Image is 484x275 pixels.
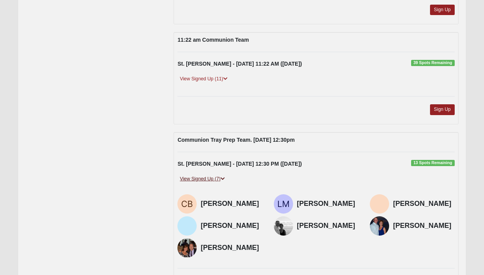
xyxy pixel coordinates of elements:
[201,222,262,230] h4: [PERSON_NAME]
[430,104,455,115] a: Sign Up
[393,222,454,230] h4: [PERSON_NAME]
[177,61,302,67] strong: St. [PERSON_NAME] - [DATE] 11:22 AM ([DATE])
[201,200,262,208] h4: [PERSON_NAME]
[177,194,197,214] img: Carla Bates
[297,200,358,208] h4: [PERSON_NAME]
[370,216,389,236] img: Jim Bethea
[274,194,293,214] img: Laura Manning
[177,137,295,143] strong: Communion Tray Prep Team. [DATE] 12:30pm
[177,37,249,43] strong: 11:22 am Communion Team
[274,216,293,236] img: Patti Bethea
[177,75,229,83] a: View Signed Up (11)
[177,161,302,167] strong: St. [PERSON_NAME] - [DATE] 12:30 PM ([DATE])
[177,216,197,236] img: Wanda Trawick
[297,222,358,230] h4: [PERSON_NAME]
[370,194,389,214] img: Lynn Kinnaman
[411,60,455,66] span: 39 Spots Remaining
[411,160,455,166] span: 13 Spots Remaining
[430,5,455,15] a: Sign Up
[201,244,262,252] h4: [PERSON_NAME]
[177,238,197,258] img: Tom Miller
[177,175,227,183] a: View Signed Up (7)
[393,200,454,208] h4: [PERSON_NAME]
